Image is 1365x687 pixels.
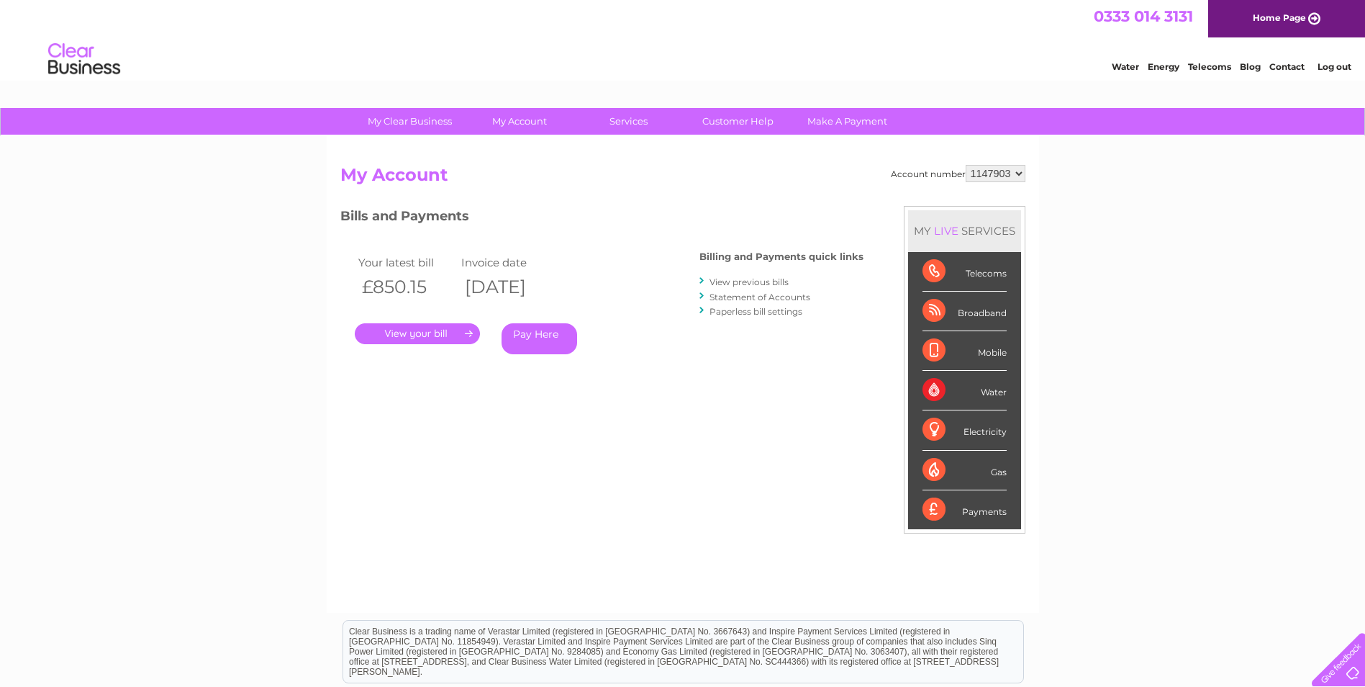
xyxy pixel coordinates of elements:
[679,108,797,135] a: Customer Help
[47,37,121,81] img: logo.png
[569,108,688,135] a: Services
[922,451,1007,490] div: Gas
[355,323,480,344] a: .
[709,292,810,302] a: Statement of Accounts
[931,224,961,238] div: LIVE
[709,277,789,287] a: View previous bills
[788,108,907,135] a: Make A Payment
[355,253,458,272] td: Your latest bill
[891,165,1025,182] div: Account number
[1240,61,1261,72] a: Blog
[922,410,1007,450] div: Electricity
[922,331,1007,371] div: Mobile
[1148,61,1179,72] a: Energy
[922,292,1007,331] div: Broadband
[1318,61,1351,72] a: Log out
[340,206,863,231] h3: Bills and Payments
[922,371,1007,410] div: Water
[458,253,561,272] td: Invoice date
[699,251,863,262] h4: Billing and Payments quick links
[922,252,1007,292] div: Telecoms
[340,165,1025,192] h2: My Account
[460,108,579,135] a: My Account
[1112,61,1139,72] a: Water
[350,108,469,135] a: My Clear Business
[343,8,1023,70] div: Clear Business is a trading name of Verastar Limited (registered in [GEOGRAPHIC_DATA] No. 3667643...
[922,490,1007,529] div: Payments
[1094,7,1193,25] a: 0333 014 3131
[709,306,802,317] a: Paperless bill settings
[355,272,458,302] th: £850.15
[502,323,577,354] a: Pay Here
[1269,61,1305,72] a: Contact
[1188,61,1231,72] a: Telecoms
[908,210,1021,251] div: MY SERVICES
[458,272,561,302] th: [DATE]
